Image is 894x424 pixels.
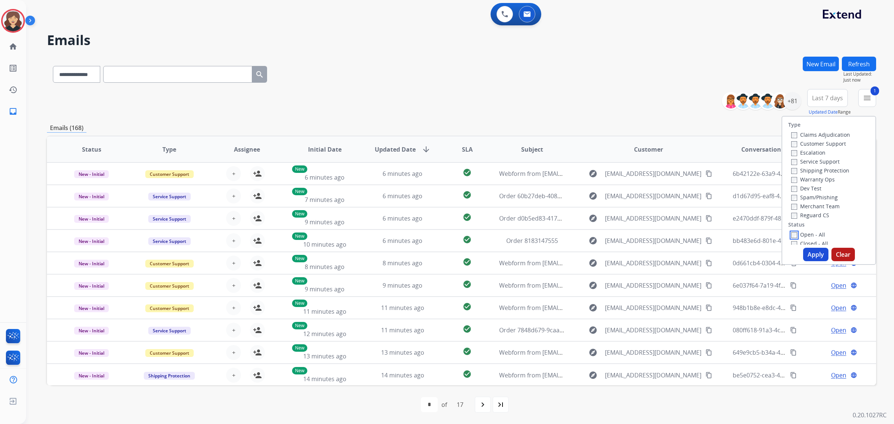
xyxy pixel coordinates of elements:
span: [EMAIL_ADDRESS][DOMAIN_NAME] [605,371,701,380]
mat-icon: list_alt [9,64,18,73]
mat-icon: inbox [9,107,18,116]
span: 13 minutes ago [381,348,424,357]
span: New - Initial [74,282,109,290]
span: New - Initial [74,193,109,200]
span: 13 minutes ago [303,352,346,360]
mat-icon: check_circle [463,235,472,244]
span: 8 minutes ago [305,263,345,271]
span: Open [831,371,846,380]
span: + [232,348,235,357]
button: Apply [803,248,828,261]
p: New [292,232,307,240]
span: Initial Date [308,145,342,154]
button: Clear [831,248,855,261]
button: + [226,166,241,181]
span: 6 minutes ago [305,173,345,181]
span: New - Initial [74,260,109,268]
h2: Emails [47,33,876,48]
p: New [292,322,307,329]
mat-icon: menu [863,94,872,102]
mat-icon: person_add [253,348,262,357]
span: New - Initial [74,327,109,335]
span: 948b1b8e-e8dc-439a-97a3-b7bf60b901c4 [733,304,847,312]
mat-icon: content_copy [790,327,797,333]
mat-icon: check_circle [463,257,472,266]
mat-icon: explore [589,236,597,245]
mat-icon: explore [589,303,597,312]
span: Customer Support [145,304,194,312]
mat-icon: person_add [253,371,262,380]
label: Closed - All [791,240,828,247]
input: Claims Adjudication [791,132,797,138]
mat-icon: content_copy [706,193,712,199]
span: + [232,326,235,335]
p: New [292,210,307,218]
span: Customer [634,145,663,154]
span: Order d0b5ed83-4172-4663-92d9-5dbb3746ccd7 [499,214,634,222]
mat-icon: explore [589,192,597,200]
mat-icon: content_copy [706,282,712,289]
mat-icon: language [850,372,857,379]
label: Service Support [791,158,840,165]
span: 0d661cb4-0304-474c-9263-4194f8228e00 [733,259,846,267]
button: + [226,368,241,383]
mat-icon: content_copy [790,282,797,289]
span: 6 minutes ago [383,237,422,245]
span: Customer Support [145,349,194,357]
mat-icon: content_copy [790,349,797,356]
p: 0.20.1027RC [853,411,887,420]
mat-icon: content_copy [706,237,712,244]
mat-icon: content_copy [706,327,712,333]
span: 6 minutes ago [383,170,422,178]
input: Reguard CS [791,213,797,219]
mat-icon: content_copy [706,372,712,379]
span: Updated Date [375,145,416,154]
label: Type [788,121,801,129]
label: Dev Test [791,185,821,192]
mat-icon: person_add [253,281,262,290]
span: Last 7 days [812,96,843,99]
p: New [292,165,307,173]
div: of [441,400,447,409]
span: Just now [843,77,876,83]
span: Webform from [EMAIL_ADDRESS][DOMAIN_NAME] on [DATE] [499,170,668,178]
span: 9 minutes ago [305,285,345,293]
span: 12 minutes ago [303,330,346,338]
mat-icon: content_copy [790,372,797,379]
label: Escalation [791,149,825,156]
span: Open [831,281,846,290]
span: Service Support [148,327,191,335]
input: Spam/Phishing [791,195,797,201]
img: avatar [3,10,23,31]
span: Customer Support [145,282,194,290]
label: Customer Support [791,140,846,147]
span: Webform from [EMAIL_ADDRESS][DOMAIN_NAME] on [DATE] [499,259,668,267]
p: Emails (168) [47,123,86,133]
mat-icon: check_circle [463,370,472,379]
input: Open - All [791,232,797,238]
mat-icon: last_page [496,400,505,409]
span: [EMAIL_ADDRESS][DOMAIN_NAME] [605,192,701,200]
span: Assignee [234,145,260,154]
p: New [292,367,307,374]
label: Reguard CS [791,212,829,219]
p: New [292,277,307,285]
span: [EMAIL_ADDRESS][DOMAIN_NAME] [605,348,701,357]
span: Open [831,348,846,357]
span: Customer Support [145,260,194,268]
span: + [232,259,235,268]
label: Open - All [791,231,825,238]
label: Spam/Phishing [791,194,838,201]
span: 6e037f64-7a19-4f7e-b3ab-352347f1f3de [733,281,843,289]
button: + [226,345,241,360]
label: Status [788,221,805,228]
label: Claims Adjudication [791,131,850,138]
button: + [226,323,241,338]
div: 17 [451,397,469,412]
span: 6b42122e-63a9-403d-bcb3-460886f9c227 [733,170,847,178]
mat-icon: language [850,304,857,311]
span: New - Initial [74,349,109,357]
p: New [292,300,307,307]
span: 11 minutes ago [381,326,424,334]
span: [EMAIL_ADDRESS][DOMAIN_NAME] [605,214,701,223]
